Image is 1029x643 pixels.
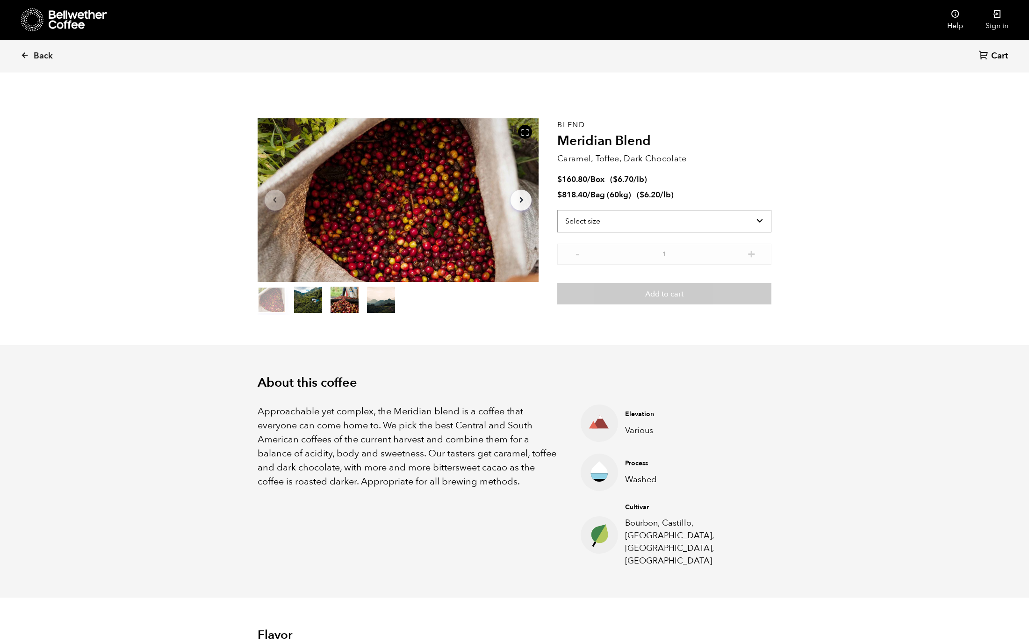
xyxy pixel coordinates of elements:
[640,189,644,200] span: $
[625,459,757,468] h4: Process
[625,473,757,486] p: Washed
[660,189,671,200] span: /lb
[610,174,647,185] span: ( )
[590,189,631,200] span: Bag (60kg)
[557,133,771,149] h2: Meridian Blend
[557,174,587,185] bdi: 160.80
[258,405,558,489] p: Approachable yet complex, the Meridian blend is a coffee that everyone can come home to. We pick ...
[557,174,562,185] span: $
[625,410,757,419] h4: Elevation
[590,174,604,185] span: Box
[979,50,1010,63] a: Cart
[613,174,618,185] span: $
[640,189,660,200] bdi: 6.20
[557,283,771,304] button: Add to cart
[633,174,644,185] span: /lb
[587,189,590,200] span: /
[625,503,757,512] h4: Cultivar
[991,51,1008,62] span: Cart
[557,189,562,200] span: $
[571,248,583,258] button: -
[34,51,53,62] span: Back
[557,152,771,165] p: Caramel, Toffee, Dark Chocolate
[637,189,674,200] span: ( )
[587,174,590,185] span: /
[613,174,633,185] bdi: 6.70
[258,376,772,390] h2: About this coffee
[625,517,757,567] p: Bourbon, Castillo, [GEOGRAPHIC_DATA], [GEOGRAPHIC_DATA], [GEOGRAPHIC_DATA]
[746,248,757,258] button: +
[625,424,757,437] p: Various
[557,189,587,200] bdi: 818.40
[258,628,429,643] h2: Flavor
